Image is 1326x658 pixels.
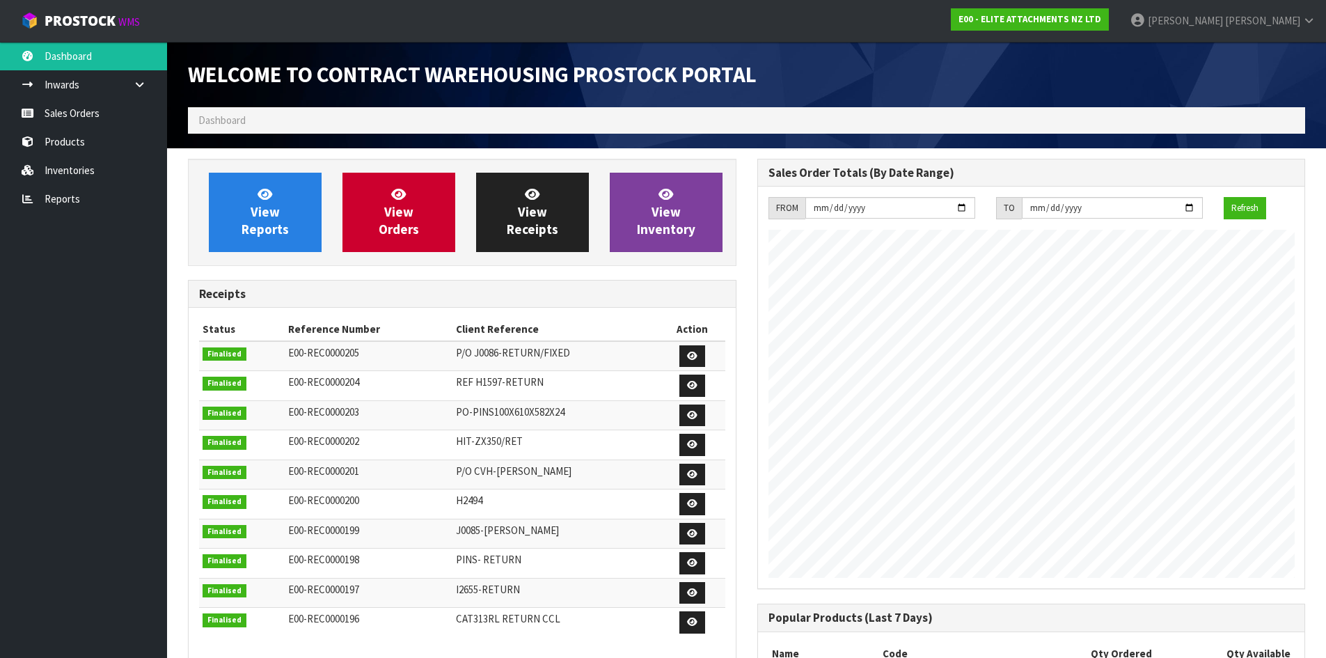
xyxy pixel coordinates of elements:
div: TO [996,197,1022,219]
span: ProStock [45,12,116,30]
span: E00-REC0000205 [288,346,359,359]
strong: E00 - ELITE ATTACHMENTS NZ LTD [958,13,1101,25]
h3: Popular Products (Last 7 Days) [768,611,1295,625]
span: [PERSON_NAME] [1225,14,1300,27]
span: P/O CVH-[PERSON_NAME] [456,464,571,478]
span: Finalised [203,407,246,421]
span: View Receipts [507,186,558,238]
span: View Inventory [637,186,695,238]
span: E00-REC0000201 [288,464,359,478]
span: I2655-RETURN [456,583,520,596]
span: Finalised [203,554,246,568]
span: PO-PINS100X610X582X24 [456,405,565,418]
span: HIT-ZX350/RET [456,434,523,448]
span: Finalised [203,525,246,539]
th: Status [199,318,285,340]
span: J0085-[PERSON_NAME] [456,524,559,537]
span: E00-REC0000200 [288,494,359,507]
th: Client Reference [452,318,660,340]
span: PINS- RETURN [456,553,521,566]
button: Refresh [1224,197,1266,219]
span: Finalised [203,377,246,391]
a: ViewReceipts [476,173,589,252]
a: ViewInventory [610,173,723,252]
span: Finalised [203,495,246,509]
div: FROM [768,197,805,219]
h3: Sales Order Totals (By Date Range) [768,166,1295,180]
span: Welcome to Contract Warehousing ProStock Portal [188,61,757,88]
span: CAT313RL RETURN CCL [456,612,560,625]
span: Finalised [203,613,246,627]
span: H2494 [456,494,482,507]
span: E00-REC0000198 [288,553,359,566]
span: E00-REC0000196 [288,612,359,625]
span: Finalised [203,436,246,450]
span: Dashboard [198,113,246,127]
span: Finalised [203,584,246,598]
img: cube-alt.png [21,12,38,29]
h3: Receipts [199,288,725,301]
span: View Orders [379,186,419,238]
span: P/O J0086-RETURN/FIXED [456,346,570,359]
span: E00-REC0000204 [288,375,359,389]
span: Finalised [203,347,246,361]
a: ViewReports [209,173,322,252]
span: View Reports [242,186,289,238]
span: [PERSON_NAME] [1148,14,1223,27]
span: E00-REC0000203 [288,405,359,418]
span: E00-REC0000199 [288,524,359,537]
th: Reference Number [285,318,452,340]
span: E00-REC0000202 [288,434,359,448]
span: REF H1597-RETURN [456,375,544,389]
a: ViewOrders [342,173,455,252]
span: Finalised [203,466,246,480]
th: Action [660,318,725,340]
small: WMS [118,15,140,29]
span: E00-REC0000197 [288,583,359,596]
